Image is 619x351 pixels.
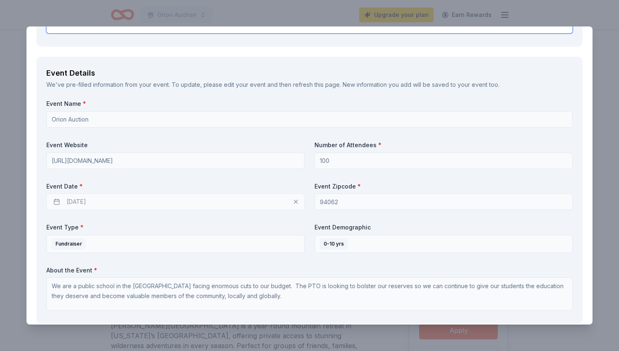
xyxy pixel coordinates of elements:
label: Event Zipcode [314,182,573,191]
div: Fundraiser [52,239,86,249]
label: About the Event [46,266,573,275]
label: Event Demographic [314,223,573,232]
div: 0-10 yrs [320,239,348,249]
label: Event Name [46,100,573,108]
div: Event Details [46,67,573,80]
label: Event Type [46,223,305,232]
label: Event Website [46,141,305,149]
button: Fundraiser [46,235,305,253]
label: Number of Attendees [314,141,573,149]
textarea: We are a public school in the [GEOGRAPHIC_DATA] facing enormous cuts to our budget. The PTO is lo... [46,277,573,310]
button: 0-10 yrs [314,235,573,253]
div: We've pre-filled information from your event. To update, please edit your event and then refresh ... [46,80,573,90]
label: Event Date [46,182,305,191]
